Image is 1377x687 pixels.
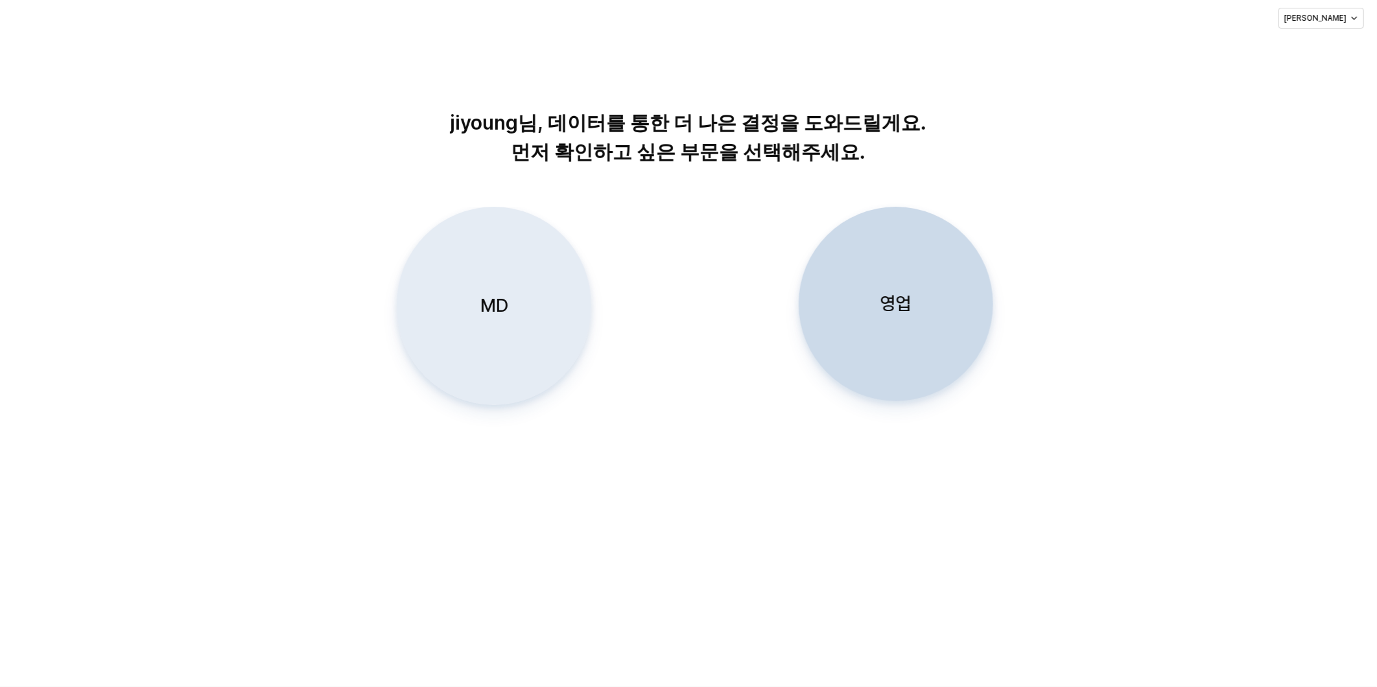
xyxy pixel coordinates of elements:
[1278,8,1364,29] button: [PERSON_NAME]
[397,207,591,405] button: MD
[880,292,912,316] p: 영업
[357,108,1019,167] p: jiyoung님, 데이터를 통한 더 나은 결정을 도와드릴게요. 먼저 확인하고 싶은 부문을 선택해주세요.
[799,207,993,401] button: 영업
[480,294,508,318] p: MD
[1284,13,1347,23] p: [PERSON_NAME]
